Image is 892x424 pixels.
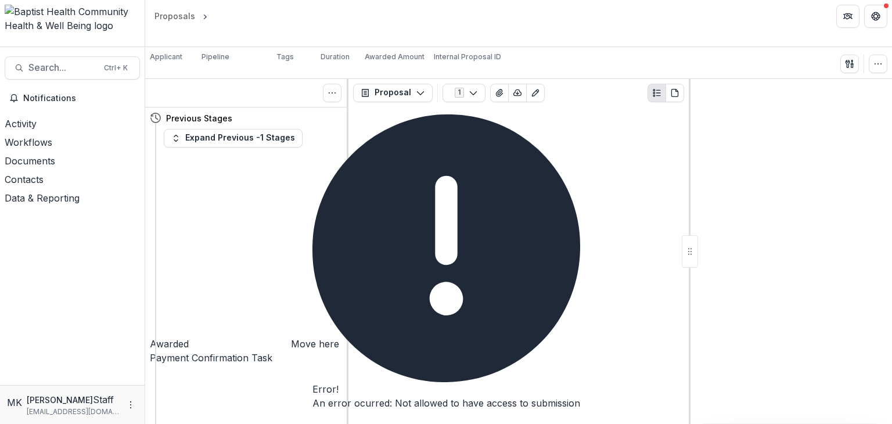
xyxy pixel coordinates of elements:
h4: Awarded [150,337,189,351]
button: View Attached Files [490,84,509,102]
img: Baptist Health Community Health & Well Being logo [5,5,140,33]
p: Applicant [150,52,182,62]
h4: Previous Stages [166,112,232,124]
button: Move here [291,337,339,351]
span: Search... [28,62,97,73]
button: Edit as form [526,84,545,102]
span: Notifications [23,94,135,103]
span: Contacts [5,174,44,185]
p: Tags [276,52,294,62]
button: Plaintext view [648,84,666,102]
p: Pipeline [202,52,229,62]
p: [EMAIL_ADDRESS][DOMAIN_NAME] [27,407,119,417]
button: Partners [836,5,859,28]
button: More [124,398,138,412]
div: Proposals [154,10,195,22]
div: Mahesh Kumar [7,396,22,409]
h5: Payment Confirmation Task [150,351,339,365]
span: Activity [5,118,37,130]
span: Data & Reporting [5,192,80,204]
a: Proposals [150,8,200,24]
p: Staff [93,393,114,407]
p: Awarded Amount [365,52,425,62]
span: Workflows [5,136,52,148]
button: Expand Previous -1 Stages [164,129,303,148]
button: Get Help [864,5,887,28]
div: Ctrl + K [102,62,130,74]
button: PDF view [666,84,684,102]
p: Internal Proposal ID [434,52,501,62]
button: Notifications [5,89,140,107]
button: Toggle View Cancelled Tasks [323,84,341,102]
nav: breadcrumb [150,8,220,24]
button: 1 [443,84,485,102]
span: Documents [5,155,55,167]
p: Duration [321,52,350,62]
button: Search... [5,56,140,80]
p: [PERSON_NAME] [27,394,93,406]
button: Proposal [353,84,433,102]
